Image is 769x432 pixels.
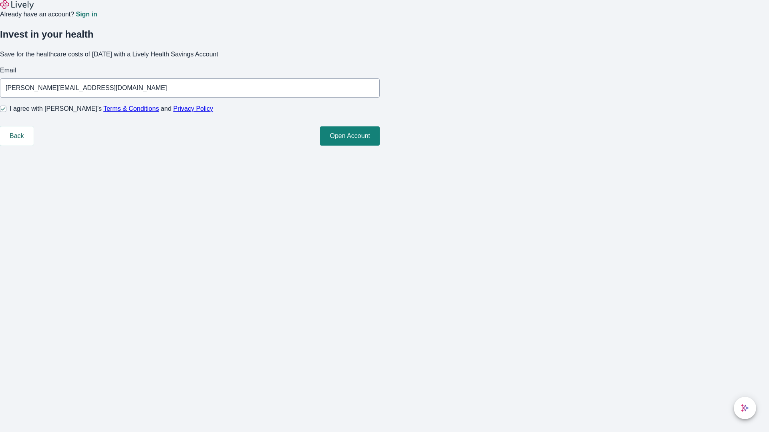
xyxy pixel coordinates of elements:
span: I agree with [PERSON_NAME]’s and [10,104,213,114]
a: Terms & Conditions [103,105,159,112]
a: Sign in [76,11,97,18]
a: Privacy Policy [173,105,213,112]
button: chat [734,397,756,419]
button: Open Account [320,126,380,146]
svg: Lively AI Assistant [741,404,749,412]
